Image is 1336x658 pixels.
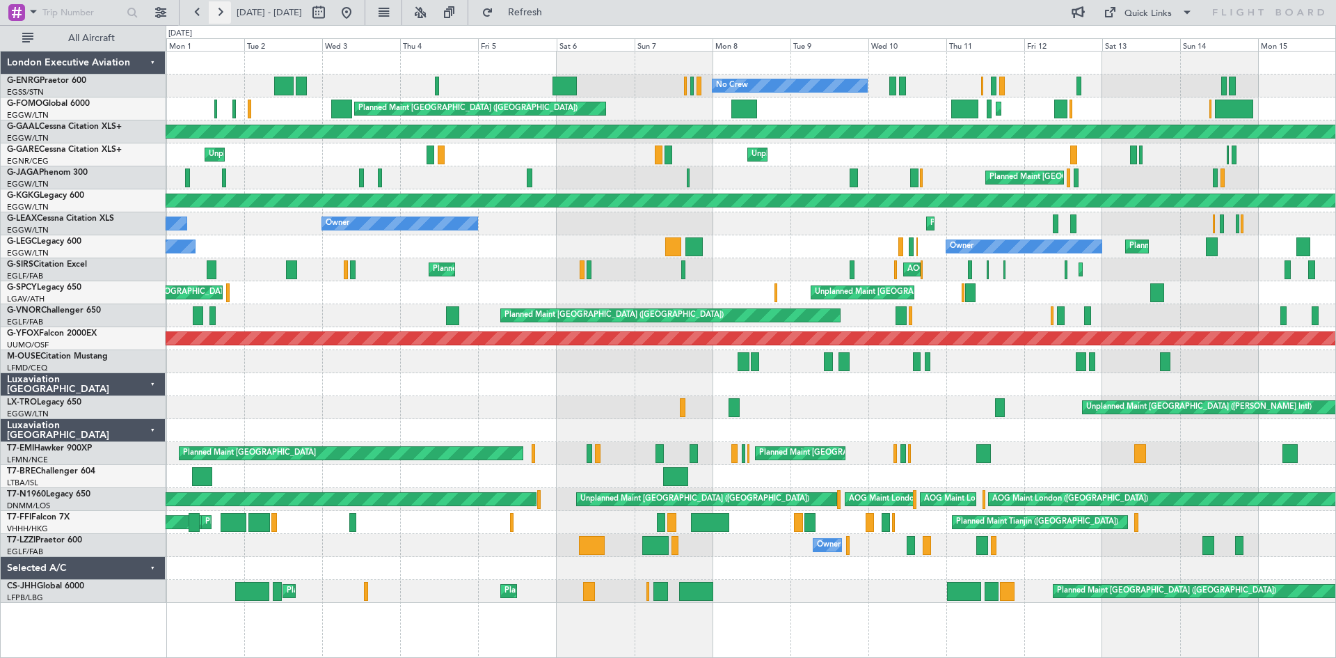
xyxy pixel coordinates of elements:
[868,38,946,51] div: Wed 10
[930,213,1150,234] div: Planned Maint [GEOGRAPHIC_DATA] ([GEOGRAPHIC_DATA])
[992,489,1148,510] div: AOG Maint London ([GEOGRAPHIC_DATA])
[7,191,40,200] span: G-KGKG
[7,214,37,223] span: G-LEAX
[322,38,400,51] div: Wed 3
[956,512,1118,533] div: Planned Maint Tianjin ([GEOGRAPHIC_DATA])
[7,100,42,108] span: G-FOMO
[7,191,84,200] a: G-KGKGLegacy 600
[713,38,790,51] div: Mon 8
[7,398,37,407] span: LX-TRO
[7,444,92,453] a: T7-EMIHawker 900XP
[244,38,322,51] div: Tue 2
[7,283,81,292] a: G-SPCYLegacy 650
[478,38,556,51] div: Fri 5
[433,259,652,280] div: Planned Maint [GEOGRAPHIC_DATA] ([GEOGRAPHIC_DATA])
[7,455,48,465] a: LFMN/NCE
[817,535,841,556] div: Owner
[7,202,49,212] a: EGGW/LTN
[36,33,147,43] span: All Aircraft
[989,167,1209,188] div: Planned Maint [GEOGRAPHIC_DATA] ([GEOGRAPHIC_DATA])
[7,329,39,338] span: G-YFOX
[7,169,39,177] span: G-JAGA
[287,581,506,602] div: Planned Maint [GEOGRAPHIC_DATA] ([GEOGRAPHIC_DATA])
[7,536,82,545] a: T7-LZZIPraetor 600
[7,582,84,590] a: CS-JHHGlobal 6000
[7,87,44,97] a: EGSS/STN
[7,363,47,373] a: LFMD/CEQ
[7,294,45,304] a: LGAV/ATH
[7,146,122,154] a: G-GARECessna Citation XLS+
[42,2,122,23] input: Trip Number
[924,489,1080,510] div: AOG Maint London ([GEOGRAPHIC_DATA])
[7,123,39,131] span: G-GAAL
[1024,38,1102,51] div: Fri 12
[635,38,713,51] div: Sun 7
[7,547,43,557] a: EGLF/FAB
[7,490,46,499] span: T7-N1960
[751,144,877,165] div: Unplanned Maint [PERSON_NAME]
[1124,7,1172,21] div: Quick Links
[1000,98,1219,119] div: Planned Maint [GEOGRAPHIC_DATA] ([GEOGRAPHIC_DATA])
[907,259,1013,280] div: AOG Maint [PERSON_NAME]
[209,144,335,165] div: Unplanned Maint [PERSON_NAME]
[400,38,478,51] div: Thu 4
[183,443,316,464] div: Planned Maint [GEOGRAPHIC_DATA]
[7,225,49,235] a: EGGW/LTN
[7,110,49,120] a: EGGW/LTN
[7,283,37,292] span: G-SPCY
[7,513,31,522] span: T7-FFI
[7,133,49,143] a: EGGW/LTN
[580,489,809,510] div: Unplanned Maint [GEOGRAPHIC_DATA] ([GEOGRAPHIC_DATA])
[7,169,88,177] a: G-JAGAPhenom 300
[7,146,39,154] span: G-GARE
[950,236,973,257] div: Owner
[1057,581,1276,602] div: Planned Maint [GEOGRAPHIC_DATA] ([GEOGRAPHIC_DATA])
[790,38,868,51] div: Tue 9
[504,305,724,326] div: Planned Maint [GEOGRAPHIC_DATA] ([GEOGRAPHIC_DATA])
[7,123,122,131] a: G-GAALCessna Citation XLS+
[7,271,43,281] a: EGLF/FAB
[7,237,37,246] span: G-LEGC
[7,501,50,511] a: DNMM/LOS
[7,352,40,361] span: M-OUSE
[7,513,70,522] a: T7-FFIFalcon 7X
[7,398,81,407] a: LX-TROLegacy 650
[1086,397,1312,418] div: Unplanned Maint [GEOGRAPHIC_DATA] ([PERSON_NAME] Intl)
[7,260,87,269] a: G-SIRSCitation Excel
[7,582,37,590] span: CS-JHH
[168,28,192,40] div: [DATE]
[7,524,48,534] a: VHHH/HKG
[815,282,1040,303] div: Unplanned Maint [GEOGRAPHIC_DATA] ([PERSON_NAME] Intl)
[475,1,559,24] button: Refresh
[7,340,49,350] a: UUMO/OSF
[1097,1,1200,24] button: Quick Links
[7,77,86,85] a: G-ENRGPraetor 600
[7,478,38,488] a: LTBA/ISL
[7,100,90,108] a: G-FOMOGlobal 6000
[7,237,81,246] a: G-LEGCLegacy 600
[7,593,43,603] a: LFPB/LBG
[7,306,41,315] span: G-VNOR
[7,248,49,258] a: EGGW/LTN
[7,317,43,327] a: EGLF/FAB
[7,444,34,453] span: T7-EMI
[118,282,314,303] div: Cleaning [GEOGRAPHIC_DATA] ([PERSON_NAME] Intl)
[7,156,49,166] a: EGNR/CEG
[15,27,151,49] button: All Aircraft
[7,77,40,85] span: G-ENRG
[1180,38,1258,51] div: Sun 14
[7,214,114,223] a: G-LEAXCessna Citation XLS
[496,8,555,17] span: Refresh
[849,489,1005,510] div: AOG Maint London ([GEOGRAPHIC_DATA])
[1258,38,1336,51] div: Mon 15
[759,443,892,464] div: Planned Maint [GEOGRAPHIC_DATA]
[7,352,108,361] a: M-OUSECitation Mustang
[7,467,95,476] a: T7-BREChallenger 604
[716,75,748,96] div: No Crew
[504,581,724,602] div: Planned Maint [GEOGRAPHIC_DATA] ([GEOGRAPHIC_DATA])
[7,260,33,269] span: G-SIRS
[7,409,49,419] a: EGGW/LTN
[7,306,101,315] a: G-VNORChallenger 650
[946,38,1024,51] div: Thu 11
[358,98,578,119] div: Planned Maint [GEOGRAPHIC_DATA] ([GEOGRAPHIC_DATA])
